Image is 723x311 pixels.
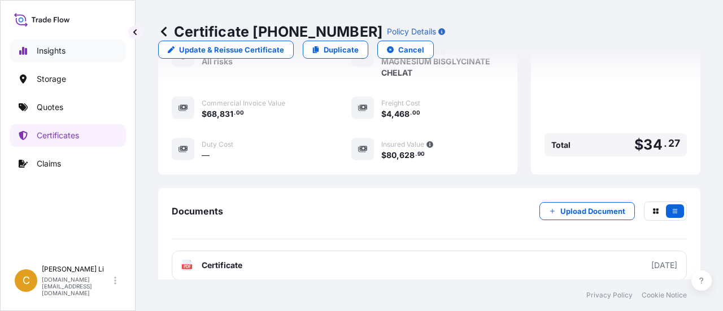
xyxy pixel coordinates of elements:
[172,205,223,217] span: Documents
[381,140,424,149] span: Insured Value
[387,26,436,37] p: Policy Details
[642,291,687,300] a: Cookie Notice
[202,110,207,118] span: $
[37,73,66,85] p: Storage
[391,110,394,118] span: ,
[410,111,412,115] span: .
[381,99,420,108] span: Freight Cost
[324,44,359,55] p: Duplicate
[381,151,386,159] span: $
[234,111,236,115] span: .
[184,265,191,269] text: PDF
[386,151,397,159] span: 80
[42,276,112,296] p: [DOMAIN_NAME][EMAIL_ADDRESS][DOMAIN_NAME]
[217,110,220,118] span: ,
[37,130,79,141] p: Certificates
[10,40,126,62] a: Insights
[394,110,410,118] span: 468
[10,152,126,175] a: Claims
[23,275,30,286] span: C
[398,44,424,55] p: Cancel
[397,151,399,159] span: ,
[643,138,662,152] span: 34
[202,140,233,149] span: Duty Cost
[10,96,126,119] a: Quotes
[412,111,420,115] span: 00
[202,99,285,108] span: Commercial Invoice Value
[42,265,112,274] p: [PERSON_NAME] Li
[303,41,368,59] a: Duplicate
[37,102,63,113] p: Quotes
[10,124,126,147] a: Certificates
[560,205,625,217] p: Upload Document
[381,110,386,118] span: $
[668,140,680,147] span: 27
[386,110,391,118] span: 4
[207,110,217,118] span: 68
[179,44,284,55] p: Update & Reissue Certificate
[415,152,417,156] span: .
[220,110,233,118] span: 831
[664,140,667,147] span: .
[202,260,242,271] span: Certificate
[417,152,425,156] span: 90
[37,158,61,169] p: Claims
[37,45,66,56] p: Insights
[10,68,126,90] a: Storage
[377,41,434,59] button: Cancel
[586,291,633,300] a: Privacy Policy
[158,41,294,59] a: Update & Reissue Certificate
[202,150,210,161] span: —
[651,260,677,271] div: [DATE]
[634,138,643,152] span: $
[539,202,635,220] button: Upload Document
[172,251,687,280] a: PDFCertificate[DATE]
[236,111,244,115] span: 00
[551,139,570,151] span: Total
[158,23,382,41] p: Certificate [PHONE_NUMBER]
[399,151,415,159] span: 628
